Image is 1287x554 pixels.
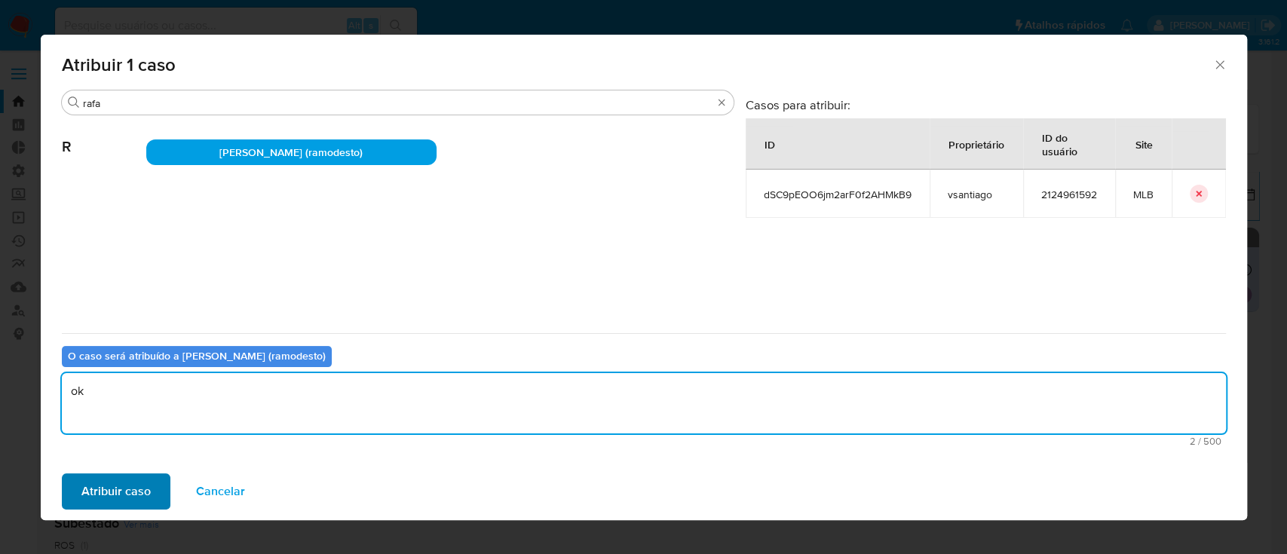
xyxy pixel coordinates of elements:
[176,473,265,510] button: Cancelar
[66,436,1221,446] span: Máximo 500 caracteres
[1133,188,1154,201] span: MLB
[1041,188,1097,201] span: 2124961592
[62,56,1213,74] span: Atribuir 1 caso
[146,139,437,165] div: [PERSON_NAME] (ramodesto)
[1190,185,1208,203] button: icon-button
[196,475,245,508] span: Cancelar
[930,126,1022,162] div: Proprietário
[41,35,1247,520] div: assign-modal
[68,348,326,363] b: O caso será atribuído a [PERSON_NAME] (ramodesto)
[219,145,363,160] span: [PERSON_NAME] (ramodesto)
[62,115,146,156] span: R
[1024,119,1114,169] div: ID do usuário
[68,96,80,109] button: Buscar
[83,96,712,110] input: Analista de pesquisa
[764,188,912,201] span: dSC9pEOO6jm2arF0f2AHMkB9
[62,473,170,510] button: Atribuir caso
[62,373,1226,433] textarea: ok
[746,126,793,162] div: ID
[948,188,1005,201] span: vsantiago
[746,97,1226,112] h3: Casos para atribuir:
[1212,57,1226,71] button: Fechar a janela
[81,475,151,508] span: Atribuir caso
[1117,126,1171,162] div: Site
[716,96,728,109] button: Borrar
